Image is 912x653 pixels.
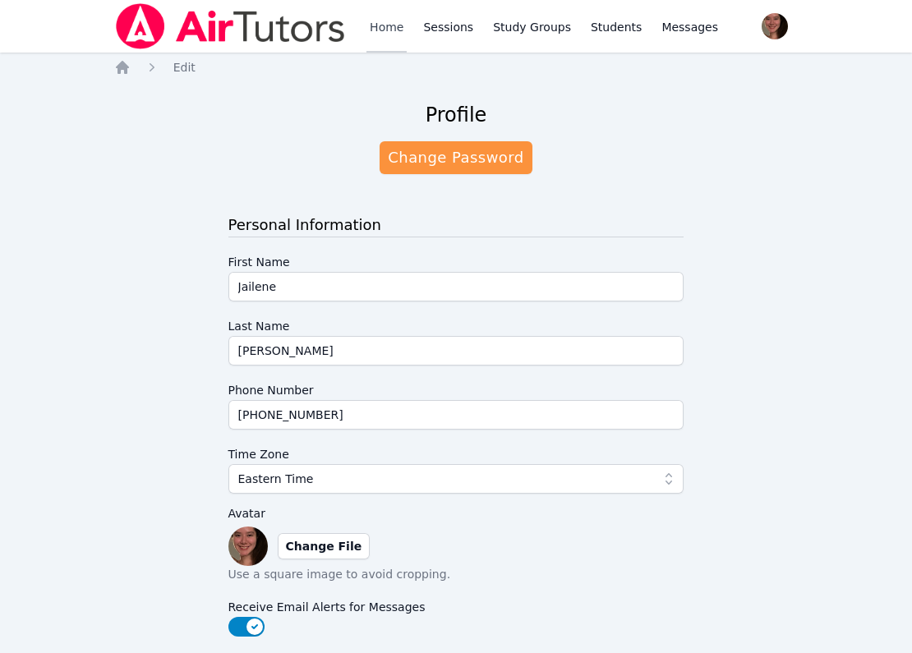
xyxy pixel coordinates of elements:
span: Eastern Time [238,469,314,489]
h2: Profile [426,102,487,128]
img: preview [228,527,268,566]
span: Messages [661,19,718,35]
a: Edit [173,59,196,76]
button: Eastern Time [228,464,684,494]
label: Phone Number [228,375,684,400]
h3: Personal Information [228,214,684,237]
label: Time Zone [228,439,684,464]
label: Avatar [228,504,684,523]
p: Use a square image to avoid cropping. [228,566,684,582]
label: Last Name [228,311,684,336]
span: Edit [173,61,196,74]
label: Change File [278,533,371,559]
nav: Breadcrumb [114,59,799,76]
label: First Name [228,247,684,272]
img: Air Tutors [114,3,347,49]
a: Change Password [380,141,532,174]
label: Receive Email Alerts for Messages [228,592,684,617]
